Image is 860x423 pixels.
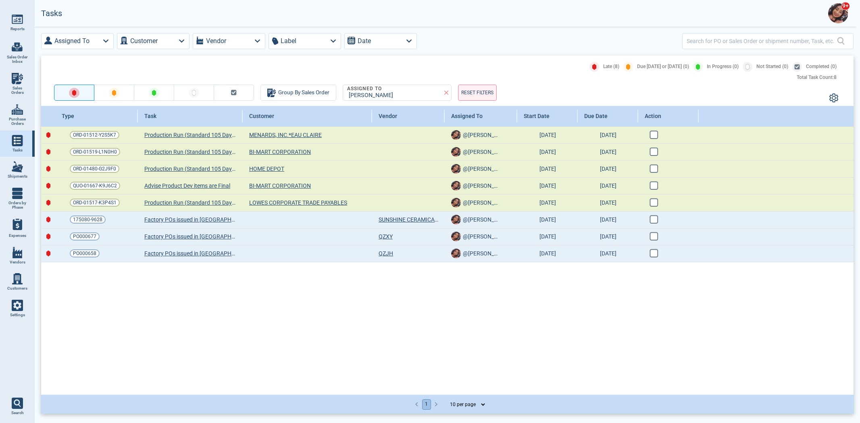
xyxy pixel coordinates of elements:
span: Action [645,113,661,119]
span: Completed (0) [806,64,837,70]
button: Date [344,33,417,49]
div: Total Task Count: 8 [797,75,837,81]
span: Due Date [584,113,608,119]
span: ORD-01517-K3P4S1 [73,199,117,207]
img: Avatar [451,130,461,140]
img: menu_icon [12,273,23,284]
span: @[PERSON_NAME] [461,182,500,190]
span: @[PERSON_NAME] [461,199,500,207]
td: [DATE] [517,126,578,143]
a: Production Run (Standard 105 Days) [144,165,236,173]
img: Avatar [451,249,461,258]
a: QZJH [379,249,393,257]
a: BI-MART CORPORATION [249,182,311,190]
img: menu_icon [12,161,23,172]
span: Purchase Orders [6,117,28,126]
td: [DATE] [517,194,578,211]
span: Late (8) [603,64,619,70]
img: menu_icon [12,188,23,199]
span: Tasks [12,148,23,153]
input: Search for PO or Sales Order or shipment number, Task, etc. [687,35,837,47]
a: ORD-01512-Y2S5K7 [70,131,119,139]
img: menu_icon [12,135,23,146]
span: Vendor [379,113,397,119]
td: [DATE] [517,245,578,262]
span: 9+ [841,2,850,10]
span: Sales Order Inbox [6,55,28,64]
span: ORD-01519-L1N0H0 [73,148,117,156]
a: ORD-01480-G2J9F0 [70,165,119,173]
span: Due [DATE] or [DATE] (0) [637,64,689,70]
img: Avatar [828,3,848,23]
td: [DATE] [578,160,638,177]
label: Label [281,35,296,47]
span: @[PERSON_NAME] [461,249,500,257]
legend: Assigned To [346,86,383,92]
label: Assigned To [54,35,90,47]
button: page 1 [422,399,431,410]
span: Shipments [8,174,27,179]
a: HOME DEPOT [249,165,284,173]
td: [DATE] [517,177,578,194]
label: Vendor [206,35,226,47]
span: PO000677 [73,232,96,241]
a: PO000658 [70,249,100,257]
span: @[PERSON_NAME] [461,165,500,173]
a: Production Run (Standard 105 Days) [144,199,236,207]
td: [DATE] [517,143,578,160]
a: MENARDS, INC.*EAU CLAIRE [249,131,322,139]
td: [DATE] [578,177,638,194]
a: ORD-01517-K3P4S1 [70,199,120,207]
a: Factory POs issued in [GEOGRAPHIC_DATA] [144,216,236,224]
button: Assigned To [41,33,114,49]
td: [DATE] [578,245,638,262]
td: [DATE] [578,143,638,160]
td: [DATE] [517,160,578,177]
span: 175080-9628 [73,216,102,224]
button: Group By Sales Order [260,85,336,101]
button: RESET FILTERS [458,85,497,101]
button: Vendor [193,33,265,49]
img: menu_icon [12,300,23,311]
span: Type [62,113,74,119]
img: Avatar [451,164,461,174]
a: PO000677 [70,232,100,241]
span: @[PERSON_NAME] [461,148,500,156]
span: In Progress (0) [707,64,739,70]
span: Vendors [10,260,25,265]
span: LOWES CORPORATE TRADE PAYABLES [249,199,347,206]
span: @[PERSON_NAME] [461,216,500,224]
a: QZXY [379,232,393,241]
span: Factory POs issued in [GEOGRAPHIC_DATA] [144,249,236,257]
a: QUO-01667-K9J6C2 [70,182,120,190]
div: Group By Sales Order [267,88,329,97]
span: QZJH [379,250,393,257]
td: [DATE] [517,211,578,228]
span: Start Date [524,113,550,119]
span: Search [11,411,24,415]
a: LOWES CORPORATE TRADE PAYABLES [249,199,347,207]
span: QUO-01667-K9J6C2 [73,182,117,190]
span: ORD-01480-G2J9F0 [73,165,116,173]
a: Factory POs issued in [GEOGRAPHIC_DATA] [144,232,236,241]
label: Date [358,35,371,47]
span: BI-MART CORPORATION [249,182,311,189]
span: Not Started (0) [756,64,788,70]
span: Customers [7,286,27,291]
span: Expenses [9,233,26,238]
span: Reports [10,27,25,31]
td: [DATE] [578,228,638,245]
span: @[PERSON_NAME] [461,232,500,241]
td: [DATE] [517,228,578,245]
span: Settings [10,313,25,317]
span: Production Run (Standard 105 Days) [144,148,236,156]
label: Customer [130,35,158,47]
img: Avatar [451,232,461,241]
nav: pagination navigation [412,399,441,410]
a: 175080-9628 [70,216,106,224]
span: Advise Product Dev items are Final [144,182,230,190]
a: ORD-01519-L1N0H0 [70,148,120,156]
